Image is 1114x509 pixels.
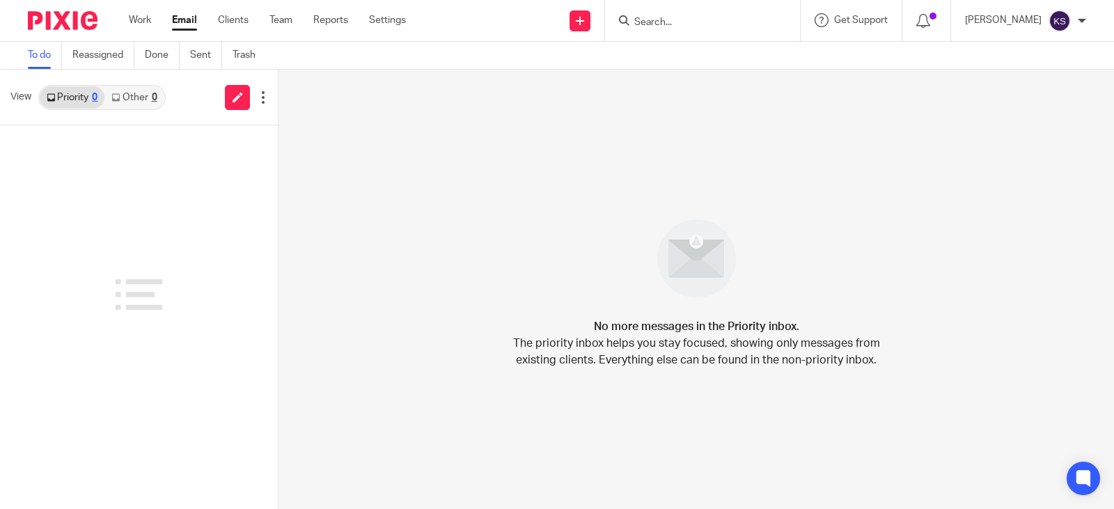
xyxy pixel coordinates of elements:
[104,86,164,109] a: Other0
[40,86,104,109] a: Priority0
[145,42,180,69] a: Done
[648,210,745,307] img: image
[594,318,799,335] h4: No more messages in the Priority inbox.
[72,42,134,69] a: Reassigned
[965,13,1042,27] p: [PERSON_NAME]
[172,13,197,27] a: Email
[28,42,62,69] a: To do
[313,13,348,27] a: Reports
[190,42,222,69] a: Sent
[92,93,97,102] div: 0
[152,93,157,102] div: 0
[10,90,31,104] span: View
[218,13,249,27] a: Clients
[369,13,406,27] a: Settings
[1049,10,1071,32] img: svg%3E
[512,335,881,368] p: The priority inbox helps you stay focused, showing only messages from existing clients. Everythin...
[633,17,758,29] input: Search
[233,42,266,69] a: Trash
[28,11,97,30] img: Pixie
[129,13,151,27] a: Work
[269,13,292,27] a: Team
[834,15,888,25] span: Get Support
